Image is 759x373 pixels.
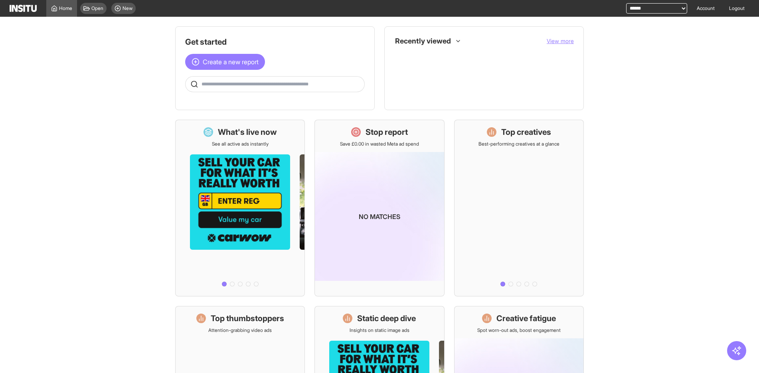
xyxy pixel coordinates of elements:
[185,54,265,70] button: Create a new report
[123,5,132,12] span: New
[212,141,269,147] p: See all active ads instantly
[91,5,103,12] span: Open
[59,5,72,12] span: Home
[203,57,259,67] span: Create a new report
[359,212,400,221] p: No matches
[478,141,559,147] p: Best-performing creatives at a glance
[211,313,284,324] h1: Top thumbstoppers
[547,37,574,44] span: View more
[366,126,408,138] h1: Stop report
[340,141,419,147] p: Save £0.00 in wasted Meta ad spend
[454,120,584,296] a: Top creativesBest-performing creatives at a glance
[314,120,444,296] a: Stop reportSave £0.00 in wasted Meta ad spendNo matches
[218,126,277,138] h1: What's live now
[10,5,37,12] img: Logo
[208,327,272,334] p: Attention-grabbing video ads
[185,36,365,47] h1: Get started
[175,120,305,296] a: What's live nowSee all active ads instantly
[357,313,416,324] h1: Static deep dive
[547,37,574,45] button: View more
[350,327,409,334] p: Insights on static image ads
[501,126,551,138] h1: Top creatives
[315,152,444,281] img: coming-soon-gradient_kfitwp.png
